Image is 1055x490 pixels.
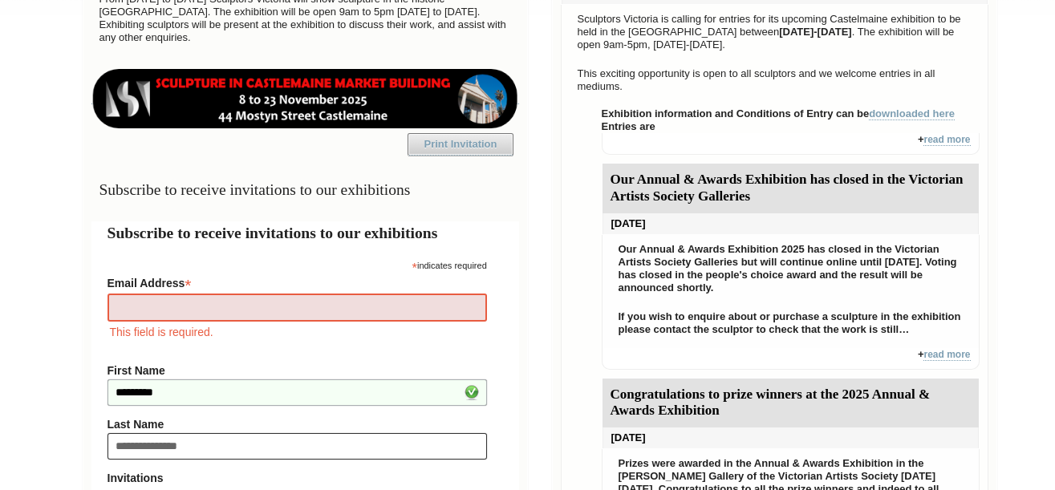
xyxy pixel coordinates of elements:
[779,26,852,38] strong: [DATE]-[DATE]
[108,257,487,272] div: indicates required
[91,69,519,128] img: castlemaine-ldrbd25v2.png
[603,379,979,428] div: Congratulations to prize winners at the 2025 Annual & Awards Exhibition
[923,134,970,146] a: read more
[108,272,487,291] label: Email Address
[611,239,971,298] p: Our Annual & Awards Exhibition 2025 has closed in the Victorian Artists Society Galleries but wil...
[108,418,487,431] label: Last Name
[108,472,487,484] strong: Invitations
[602,133,980,155] div: +
[603,164,979,213] div: Our Annual & Awards Exhibition has closed in the Victorian Artists Society Galleries
[611,306,971,340] p: If you wish to enquire about or purchase a sculpture in the exhibition please contact the sculpto...
[108,364,487,377] label: First Name
[408,133,513,156] a: Print Invitation
[108,323,487,341] div: This field is required.
[602,107,956,120] strong: Exhibition information and Conditions of Entry can be
[108,221,503,245] h2: Subscribe to receive invitations to our exhibitions
[603,427,979,448] div: [DATE]
[603,213,979,234] div: [DATE]
[570,9,980,55] p: Sculptors Victoria is calling for entries for its upcoming Castelmaine exhibition to be held in t...
[570,63,980,97] p: This exciting opportunity is open to all sculptors and we welcome entries in all mediums.
[602,348,980,370] div: +
[91,174,519,205] h3: Subscribe to receive invitations to our exhibitions
[869,107,955,120] a: downloaded here
[923,349,970,361] a: read more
